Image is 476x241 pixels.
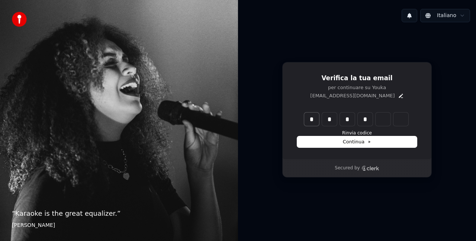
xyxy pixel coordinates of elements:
[335,165,360,171] p: Secured by
[361,166,379,171] a: Clerk logo
[297,74,417,83] h1: Verifica la tua email
[376,113,390,126] input: Digit 5
[304,113,319,126] input: Enter verification code. Digit 1
[310,92,395,99] p: [EMAIL_ADDRESS][DOMAIN_NAME]
[297,136,417,147] button: Continua
[303,111,410,127] div: Verification code input
[322,113,337,126] input: Digit 2
[342,130,372,136] button: Rinvia codice
[12,222,226,229] footer: [PERSON_NAME]
[297,84,417,91] p: per continuare su Youka
[12,208,226,219] p: “ Karaoke is the great equalizer. ”
[358,113,373,126] input: Digit 4
[12,12,27,27] img: youka
[343,139,371,145] span: Continua
[340,113,355,126] input: Digit 3
[398,93,404,99] button: Edit
[393,113,408,126] input: Digit 6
